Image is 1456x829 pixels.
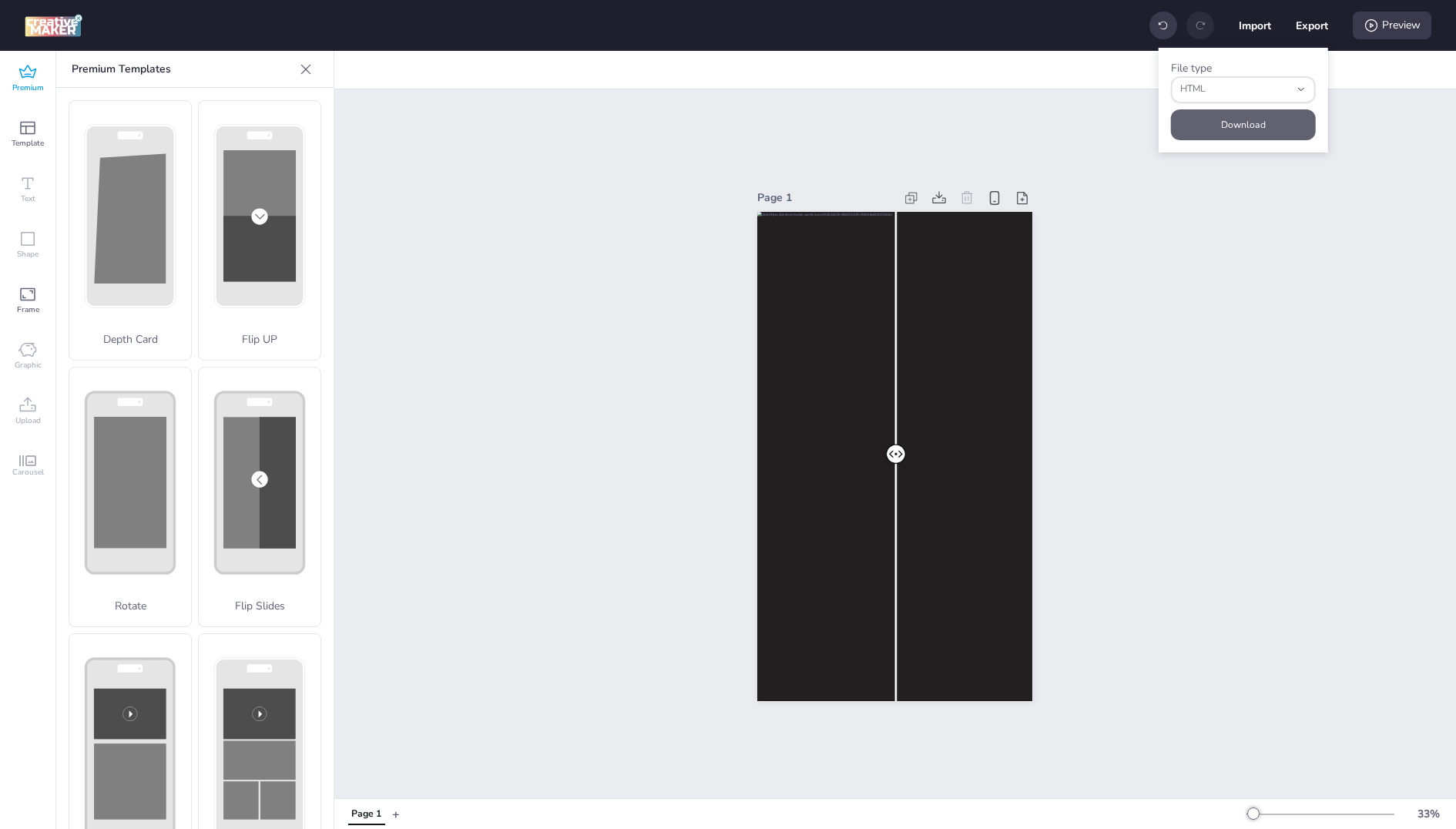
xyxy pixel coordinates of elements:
[69,598,191,614] p: Rotate
[757,190,894,206] div: Page 1
[1180,82,1290,96] span: HTML
[341,800,392,827] div: Tabs
[199,598,320,614] p: Flip Slides
[1239,9,1271,42] button: Import
[12,466,44,478] span: Carousel
[1171,61,1212,76] label: File type
[12,137,44,149] span: Template
[17,304,39,316] span: Frame
[1410,806,1447,822] div: 33 %
[1296,9,1328,42] button: Export
[1353,12,1431,39] div: Preview
[12,82,44,94] span: Premium
[1171,109,1316,140] button: Download
[25,14,82,37] img: logo Creative Maker
[72,51,294,88] p: Premium Templates
[1171,76,1316,103] button: fileType
[21,193,35,205] span: Text
[199,331,320,347] p: Flip UP
[17,248,39,260] span: Shape
[69,331,191,347] p: Depth Card
[351,807,381,821] div: Page 1
[15,359,42,371] span: Graphic
[392,800,400,827] button: +
[15,414,41,427] span: Upload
